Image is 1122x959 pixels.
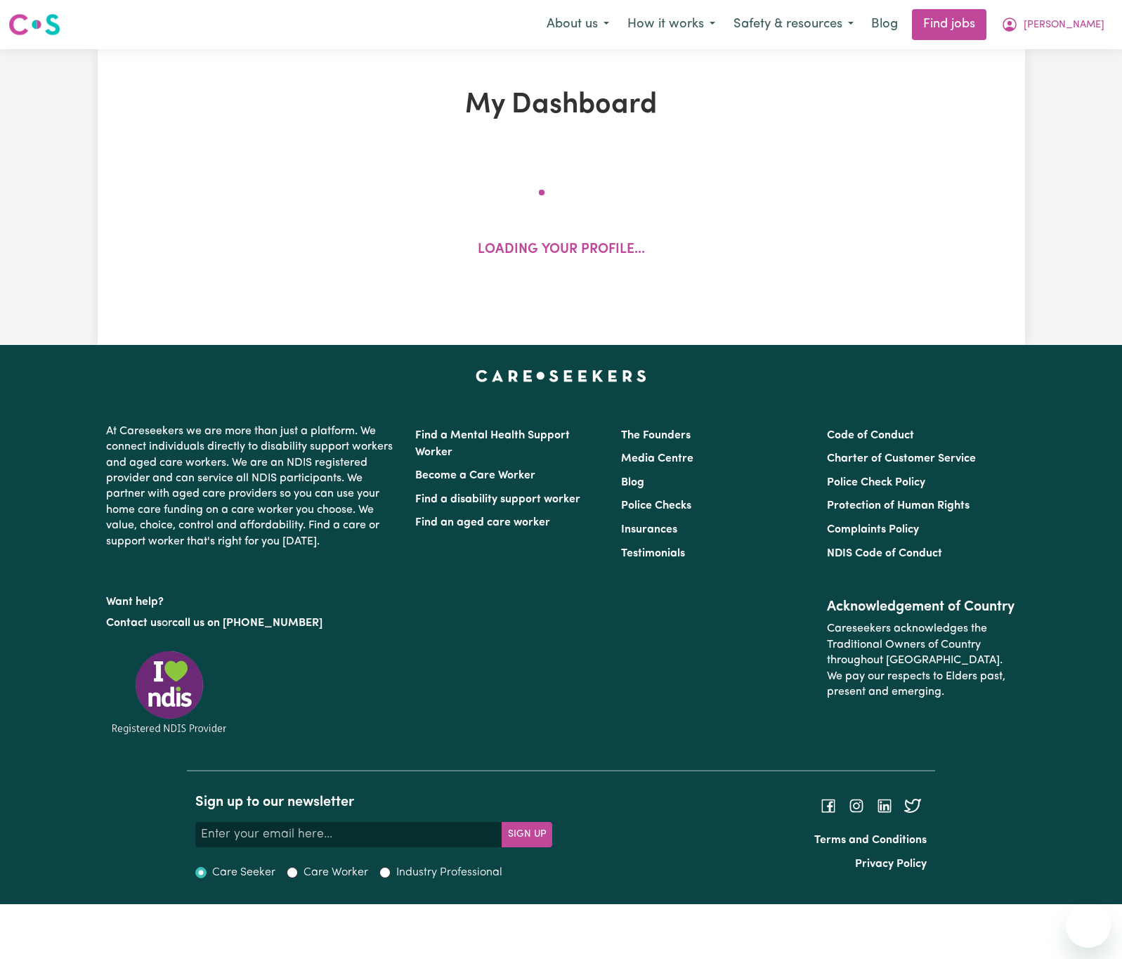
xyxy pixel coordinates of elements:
a: call us on [PHONE_NUMBER] [172,618,322,629]
button: About us [537,10,618,39]
h2: Acknowledgement of Country [827,599,1016,615]
button: My Account [992,10,1114,39]
p: or [106,610,398,637]
a: Protection of Human Rights [827,500,970,511]
img: Registered NDIS provider [106,648,233,736]
img: Careseekers logo [8,12,60,37]
a: Become a Care Worker [415,470,535,481]
p: Careseekers acknowledges the Traditional Owners of Country throughout [GEOGRAPHIC_DATA]. We pay o... [827,615,1016,705]
a: Complaints Policy [827,524,919,535]
p: Loading your profile... [478,240,645,261]
a: Follow Careseekers on Instagram [848,800,865,811]
a: Testimonials [621,548,685,559]
a: Find an aged care worker [415,517,550,528]
a: Police Check Policy [827,477,925,488]
a: Careseekers logo [8,8,60,41]
a: Contact us [106,618,162,629]
h1: My Dashboard [261,89,862,122]
a: NDIS Code of Conduct [827,548,942,559]
label: Industry Professional [396,864,502,881]
input: Enter your email here... [195,822,502,847]
a: Follow Careseekers on Twitter [904,800,921,811]
a: Careseekers home page [476,370,646,381]
a: Charter of Customer Service [827,453,976,464]
a: Follow Careseekers on Facebook [820,800,837,811]
span: [PERSON_NAME] [1024,18,1104,33]
button: Subscribe [502,822,552,847]
button: Safety & resources [724,10,863,39]
a: Find jobs [912,9,986,40]
iframe: Button to launch messaging window [1066,903,1111,948]
a: Find a Mental Health Support Worker [415,430,570,458]
a: Find a disability support worker [415,494,580,505]
a: Terms and Conditions [814,835,927,846]
p: At Careseekers we are more than just a platform. We connect individuals directly to disability su... [106,418,398,555]
a: Blog [621,477,644,488]
label: Care Seeker [212,864,275,881]
p: Want help? [106,589,398,610]
button: How it works [618,10,724,39]
label: Care Worker [304,864,368,881]
a: The Founders [621,430,691,441]
a: Police Checks [621,500,691,511]
a: Follow Careseekers on LinkedIn [876,800,893,811]
a: Blog [863,9,906,40]
a: Privacy Policy [855,859,927,870]
a: Code of Conduct [827,430,914,441]
h2: Sign up to our newsletter [195,794,552,811]
a: Insurances [621,524,677,535]
a: Media Centre [621,453,693,464]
